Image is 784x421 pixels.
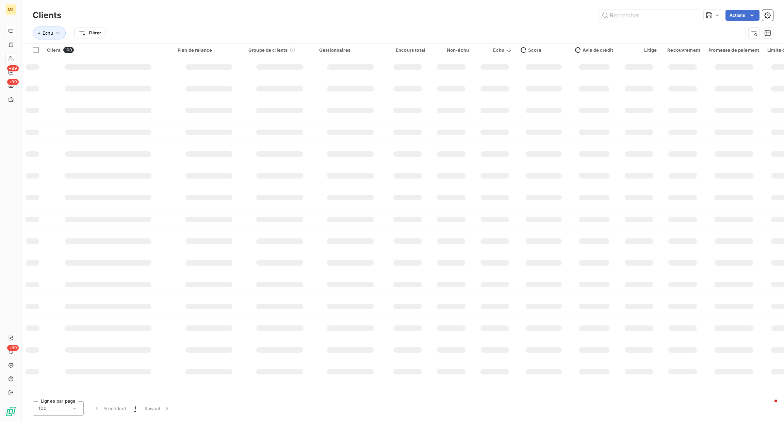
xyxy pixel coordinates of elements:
button: 1 [130,401,140,416]
input: Rechercher [599,10,701,21]
div: Litige [621,47,657,53]
div: ME [5,4,16,15]
span: Groupe de clients [248,47,288,53]
button: Suivant [140,401,175,416]
button: Précédent [89,401,130,416]
div: Non-échu [434,47,469,53]
span: +99 [7,345,19,351]
span: 1 [134,405,136,412]
div: Recouvrement [665,47,700,53]
div: Encours total [390,47,425,53]
span: 100 [38,405,47,412]
img: Logo LeanPay [5,406,16,417]
div: Échu [477,47,512,53]
button: Actions [725,10,759,21]
span: Score [521,47,541,53]
span: +99 [7,65,19,71]
button: Échu [33,27,66,39]
span: 100 [63,47,74,53]
span: Avis de crédit [575,47,613,53]
div: Promesse de paiement [708,47,759,53]
h3: Clients [33,9,61,21]
button: Filtrer [74,28,105,38]
span: +99 [7,79,19,85]
div: Gestionnaires [319,47,382,53]
div: Plan de relance [178,47,240,53]
iframe: Intercom live chat [761,398,777,414]
span: Client [47,47,61,53]
span: Échu [43,30,53,36]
